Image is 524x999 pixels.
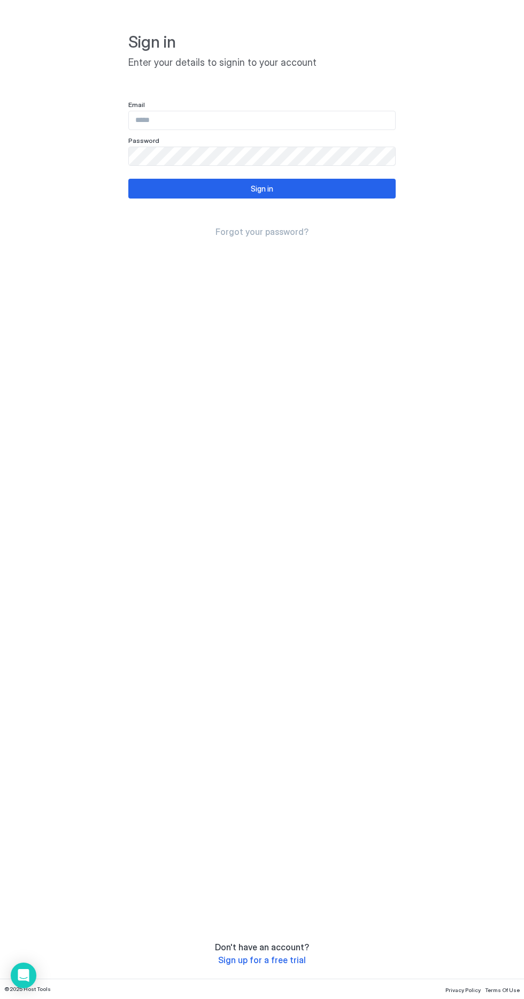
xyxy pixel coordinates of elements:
span: Enter your details to signin to your account [128,57,396,69]
input: Input Field [129,147,395,165]
a: Terms Of Use [485,983,520,995]
a: Forgot your password? [215,226,309,238]
span: Email [128,101,145,109]
a: Privacy Policy [445,983,481,995]
span: Don't have an account? [215,942,309,952]
span: Sign up for a free trial [218,955,306,965]
a: Sign up for a free trial [218,955,306,966]
div: Sign in [251,183,273,194]
div: Open Intercom Messenger [11,963,36,988]
span: Sign in [128,32,396,52]
span: © 2025 Host Tools [4,986,51,993]
span: Password [128,136,159,144]
button: Sign in [128,179,396,199]
span: Privacy Policy [445,987,481,993]
input: Input Field [129,111,395,129]
span: Terms Of Use [485,987,520,993]
span: Forgot your password? [215,226,309,237]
